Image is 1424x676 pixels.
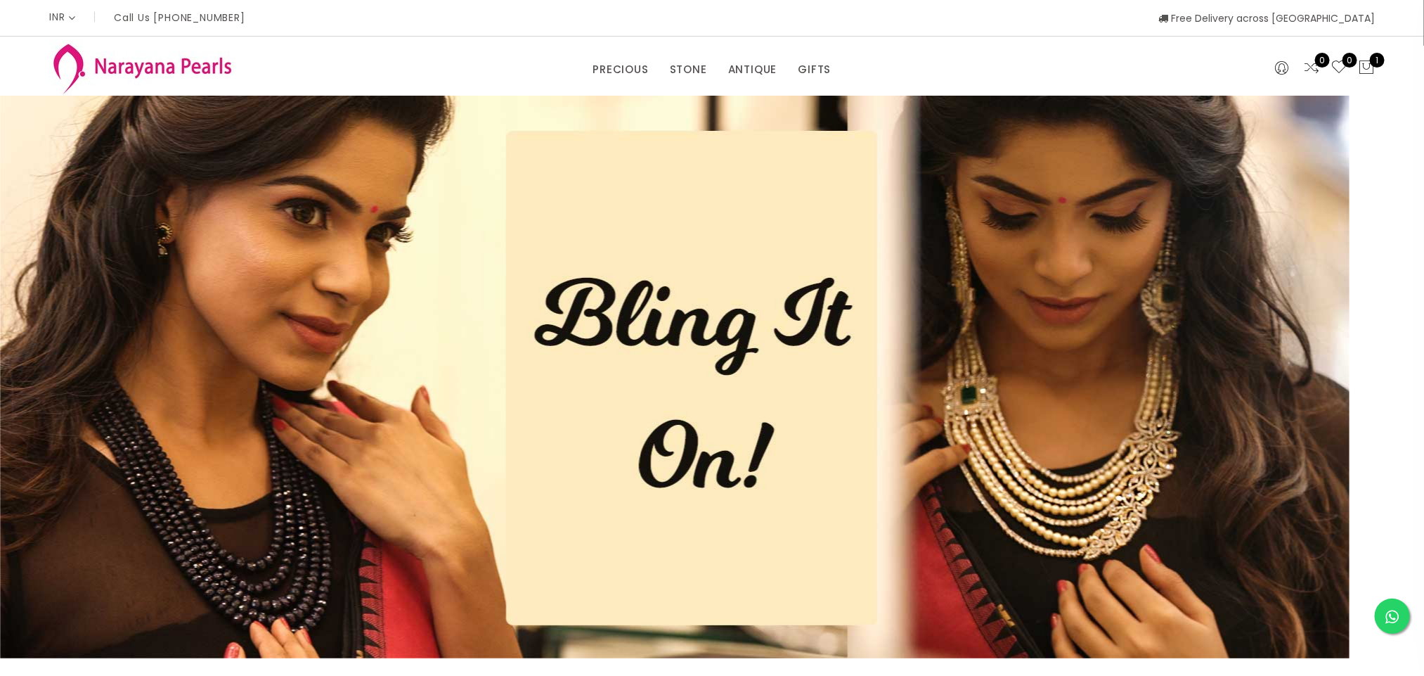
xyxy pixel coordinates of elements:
[728,59,777,80] a: ANTIQUE
[798,59,831,80] a: GIFTS
[1158,11,1375,25] span: Free Delivery across [GEOGRAPHIC_DATA]
[1315,53,1330,68] span: 0
[1303,59,1320,77] a: 0
[1358,59,1375,77] button: 1
[1342,53,1357,68] span: 0
[114,13,245,23] p: Call Us [PHONE_NUMBER]
[1331,59,1347,77] a: 0
[593,59,648,80] a: PRECIOUS
[670,59,707,80] a: STONE
[1370,53,1385,68] span: 1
